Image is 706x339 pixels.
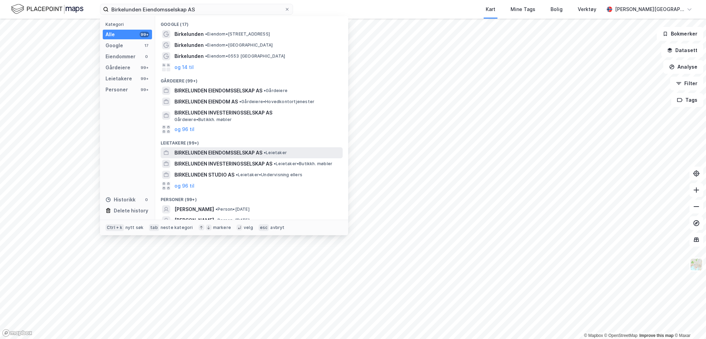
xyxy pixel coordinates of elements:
[205,42,273,48] span: Eiendom • [GEOGRAPHIC_DATA]
[174,149,262,157] span: BIRKELUNDEN EIENDOMSSELSKAP AS
[657,27,703,41] button: Bokmerker
[205,31,270,37] span: Eiendom • [STREET_ADDRESS]
[264,150,287,156] span: Leietaker
[511,5,535,13] div: Mine Tags
[661,43,703,57] button: Datasett
[244,225,253,230] div: velg
[11,3,83,15] img: logo.f888ab2527a4732fd821a326f86c7f29.svg
[584,333,603,338] a: Mapbox
[215,207,250,212] span: Person • [DATE]
[174,117,232,122] span: Gårdeiere • Butikkh. møbler
[140,87,149,92] div: 99+
[155,16,348,29] div: Google (17)
[486,5,495,13] div: Kart
[140,32,149,37] div: 99+
[174,216,214,225] span: [PERSON_NAME]
[105,22,152,27] div: Kategori
[105,30,115,39] div: Alle
[236,172,238,177] span: •
[125,225,144,230] div: nytt søk
[639,333,674,338] a: Improve this map
[215,218,218,223] span: •
[109,4,284,14] input: Søk på adresse, matrikkel, gårdeiere, leietakere eller personer
[149,224,159,231] div: tab
[140,76,149,81] div: 99+
[205,42,207,48] span: •
[174,182,194,190] button: og 96 til
[174,205,214,213] span: [PERSON_NAME]
[205,53,285,59] span: Eiendom • 0553 [GEOGRAPHIC_DATA]
[264,88,288,93] span: Gårdeiere
[213,225,231,230] div: markere
[236,172,302,178] span: Leietaker • Undervisning ellers
[105,41,123,50] div: Google
[174,87,262,95] span: BIRKELUNDEN EIENDOMSSELSKAP AS
[174,98,238,106] span: BIRKELUNDEN EIENDOM AS
[105,63,130,72] div: Gårdeiere
[174,160,272,168] span: BIRKELUNDEN INVESTERINGSSELSKAP AS
[174,52,204,60] span: Birkelunden
[239,99,314,104] span: Gårdeiere • Hovedkontortjenester
[105,224,124,231] div: Ctrl + k
[670,77,703,90] button: Filter
[114,207,148,215] div: Delete history
[264,88,266,93] span: •
[161,225,193,230] div: neste kategori
[174,63,194,71] button: og 14 til
[672,306,706,339] div: Kontrollprogram for chat
[604,333,638,338] a: OpenStreetMap
[239,99,241,104] span: •
[215,218,250,223] span: Person • [DATE]
[105,52,135,61] div: Eiendommer
[140,65,149,70] div: 99+
[205,53,207,59] span: •
[155,135,348,147] div: Leietakere (99+)
[270,225,284,230] div: avbryt
[671,93,703,107] button: Tags
[174,171,234,179] span: BIRKELUNDEN STUDIO AS
[105,196,135,204] div: Historikk
[672,306,706,339] iframe: Chat Widget
[144,54,149,59] div: 0
[174,109,340,117] span: BIRKELUNDEN INVESTERINGSSELSKAP AS
[274,161,332,167] span: Leietaker • Butikkh. møbler
[264,150,266,155] span: •
[615,5,684,13] div: [PERSON_NAME][GEOGRAPHIC_DATA]
[215,207,218,212] span: •
[144,43,149,48] div: 17
[578,5,596,13] div: Verktøy
[174,30,204,38] span: Birkelunden
[551,5,563,13] div: Bolig
[2,329,32,337] a: Mapbox homepage
[663,60,703,74] button: Analyse
[144,197,149,202] div: 0
[205,31,207,37] span: •
[155,191,348,204] div: Personer (99+)
[274,161,276,166] span: •
[259,224,269,231] div: esc
[690,258,703,271] img: Z
[105,86,128,94] div: Personer
[174,41,204,49] span: Birkelunden
[174,125,194,133] button: og 96 til
[105,74,132,83] div: Leietakere
[155,73,348,85] div: Gårdeiere (99+)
